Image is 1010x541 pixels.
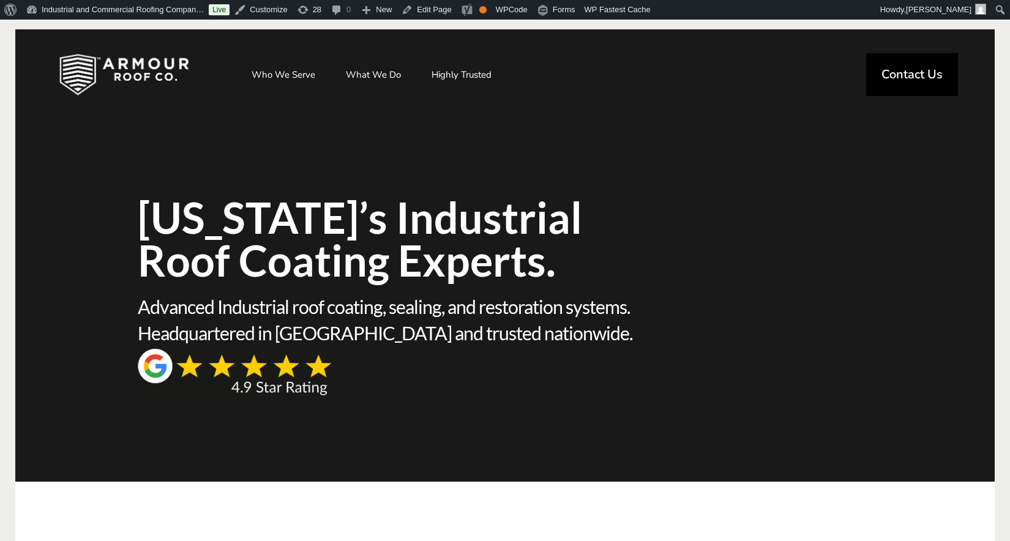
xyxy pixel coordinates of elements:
span: Advanced Industrial roof coating, sealing, and restoration systems. Headquartered in [GEOGRAPHIC_... [138,294,683,346]
div: OK [479,6,487,13]
span: [PERSON_NAME] [906,5,971,14]
a: What We Do [334,59,413,90]
span: Contact Us [881,69,943,81]
a: Highly Trusted [419,59,504,90]
span: [US_STATE]’s Industrial Roof Coating Experts. [138,196,683,282]
img: Industrial and Commercial Roofing Company | Armour Roof Co. [40,44,209,105]
a: Contact Us [866,53,958,96]
a: Who We Serve [239,59,327,90]
a: Live [209,4,230,15]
